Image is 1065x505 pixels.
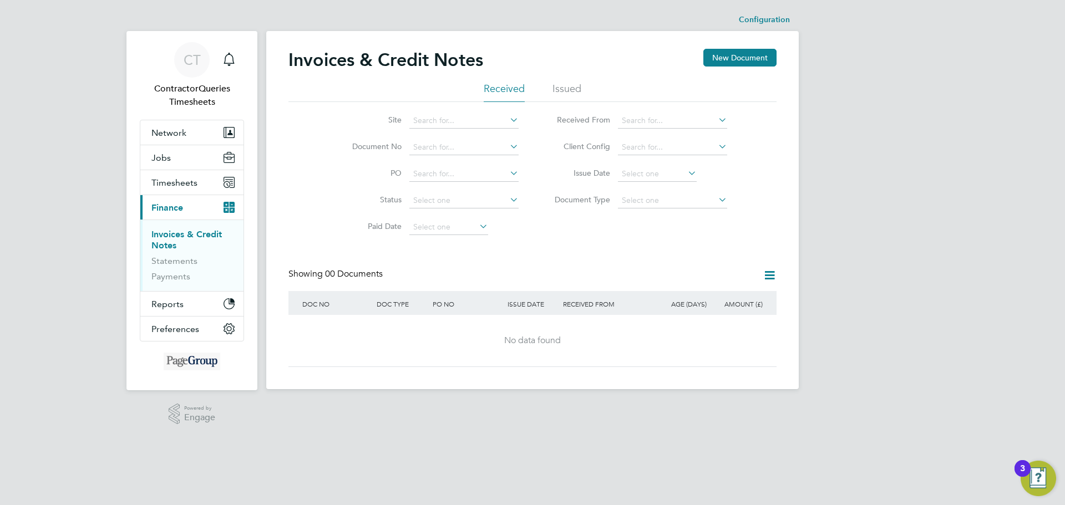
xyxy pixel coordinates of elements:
[126,31,257,390] nav: Main navigation
[338,168,402,178] label: PO
[709,291,765,317] div: AMOUNT (£)
[151,202,183,213] span: Finance
[409,140,519,155] input: Search for...
[151,256,197,266] a: Statements
[618,113,727,129] input: Search for...
[1020,468,1025,483] div: 3
[140,170,244,195] button: Timesheets
[169,404,216,425] a: Powered byEngage
[338,141,402,151] label: Document No
[151,177,197,188] span: Timesheets
[325,268,383,279] span: 00 Documents
[739,9,790,31] li: Configuration
[184,413,215,422] span: Engage
[140,120,244,145] button: Network
[140,195,244,220] button: Finance
[338,195,402,205] label: Status
[1021,461,1056,496] button: Open Resource Center, 3 new notifications
[505,291,561,317] div: ISSUE DATE
[151,299,184,309] span: Reports
[546,168,610,178] label: Issue Date
[338,115,402,125] label: Site
[184,53,201,67] span: CT
[338,221,402,231] label: Paid Date
[184,404,215,413] span: Powered by
[140,353,244,370] a: Go to home page
[546,115,610,125] label: Received From
[140,42,244,109] a: CTContractorQueries Timesheets
[409,220,488,235] input: Select one
[552,82,581,102] li: Issued
[618,140,727,155] input: Search for...
[140,145,244,170] button: Jobs
[151,324,199,334] span: Preferences
[300,291,374,317] div: DOC NO
[546,141,610,151] label: Client Config
[430,291,504,317] div: PO NO
[560,291,653,317] div: RECEIVED FROM
[140,82,244,109] span: ContractorQueries Timesheets
[288,268,385,280] div: Showing
[409,166,519,182] input: Search for...
[374,291,430,317] div: DOC TYPE
[618,193,727,208] input: Select one
[409,193,519,208] input: Select one
[151,152,171,163] span: Jobs
[653,291,709,317] div: AGE (DAYS)
[140,317,244,341] button: Preferences
[140,292,244,316] button: Reports
[300,335,765,346] div: No data found
[140,220,244,291] div: Finance
[288,49,483,71] h2: Invoices & Credit Notes
[618,166,697,182] input: Select one
[151,127,186,138] span: Network
[164,353,220,370] img: michaelpageint-logo-retina.png
[151,229,222,251] a: Invoices & Credit Notes
[703,49,777,67] button: New Document
[546,195,610,205] label: Document Type
[151,271,190,282] a: Payments
[484,82,525,102] li: Received
[409,113,519,129] input: Search for...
